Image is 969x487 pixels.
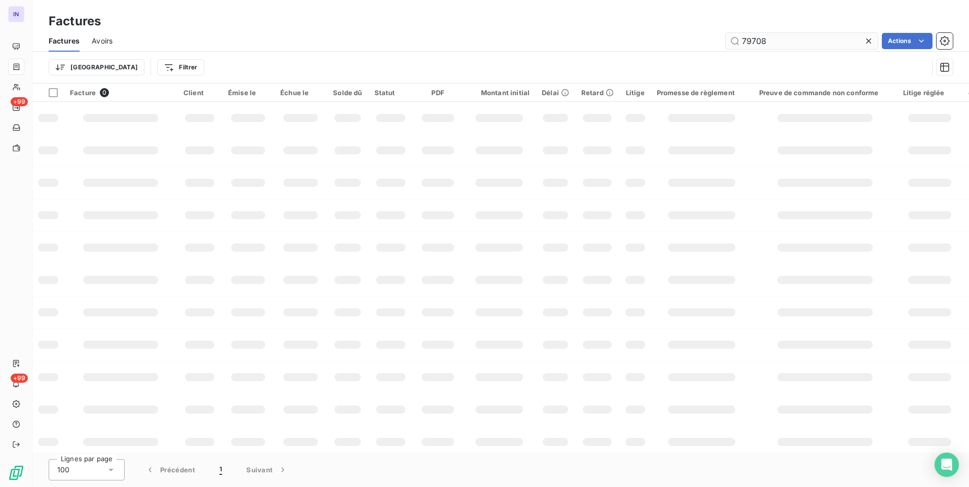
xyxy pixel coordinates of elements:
button: 1 [207,459,234,480]
div: Échue le [280,89,321,97]
div: Litige réglée [903,89,957,97]
div: Délai [542,89,569,97]
div: Client [183,89,216,97]
div: Litige [626,89,645,97]
a: +99 [8,99,24,115]
img: Logo LeanPay [8,465,24,481]
button: Précédent [133,459,207,480]
div: Retard [581,89,614,97]
div: Open Intercom Messenger [935,453,959,477]
div: Promesse de règlement [657,89,747,97]
div: Émise le [228,89,268,97]
span: +99 [11,374,28,383]
span: Avoirs [92,36,113,46]
div: IN [8,6,24,22]
span: +99 [11,97,28,106]
div: Solde dû [333,89,362,97]
span: 1 [219,465,222,475]
input: Rechercher [726,33,878,49]
span: 0 [100,88,109,97]
button: Actions [882,33,933,49]
div: PDF [419,89,456,97]
h3: Factures [49,12,101,30]
button: [GEOGRAPHIC_DATA] [49,59,144,75]
button: Filtrer [157,59,204,75]
div: Montant initial [469,89,530,97]
span: 100 [57,465,69,475]
button: Suivant [234,459,300,480]
span: Factures [49,36,80,46]
span: Facture [70,89,96,97]
div: Preuve de commande non conforme [759,89,891,97]
div: Statut [375,89,407,97]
